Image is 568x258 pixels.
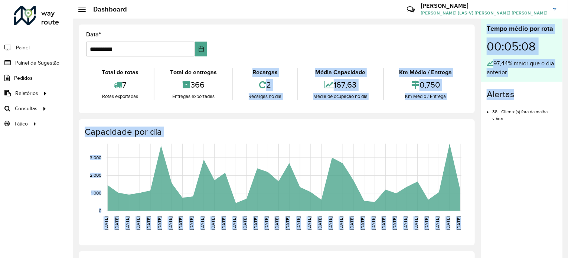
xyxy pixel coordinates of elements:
text: [DATE] [360,216,365,230]
h4: Alertas [487,89,556,100]
div: Média de ocupação no dia [300,93,381,100]
div: Tempo médio por rota [487,24,556,34]
span: Consultas [15,105,37,112]
text: [DATE] [349,216,354,230]
h2: Dashboard [86,5,127,13]
text: [DATE] [317,216,322,230]
text: [DATE] [382,216,386,230]
div: 167,63 [300,77,381,93]
div: Média Capacidade [300,68,381,77]
text: [DATE] [146,216,151,230]
text: [DATE] [210,216,215,230]
div: 0,750 [386,77,466,93]
h3: [PERSON_NAME] [421,2,548,9]
span: Tático [14,120,28,128]
div: 00:05:08 [487,34,556,59]
text: [DATE] [424,216,429,230]
a: Contato Rápido [403,1,419,17]
text: [DATE] [136,216,140,230]
label: Data [86,30,101,39]
text: [DATE] [435,216,440,230]
text: [DATE] [232,216,236,230]
span: Pedidos [14,74,33,82]
div: 97,44% maior que o dia anterior [487,59,556,77]
div: Total de rotas [88,68,152,77]
text: [DATE] [264,216,269,230]
text: [DATE] [242,216,247,230]
div: 7 [88,77,152,93]
text: [DATE] [114,216,119,230]
div: Rotas exportadas [88,93,152,100]
text: [DATE] [104,216,108,230]
div: 2 [235,77,295,93]
text: [DATE] [168,216,173,230]
text: [DATE] [328,216,333,230]
text: [DATE] [275,216,280,230]
text: [DATE] [157,216,162,230]
button: Choose Date [195,42,208,56]
text: [DATE] [189,216,194,230]
text: [DATE] [200,216,205,230]
text: 0 [99,208,101,213]
span: [PERSON_NAME] (LAS-V) [PERSON_NAME] [PERSON_NAME] [421,10,548,16]
text: 1,000 [91,190,101,195]
text: [DATE] [403,216,408,230]
text: [DATE] [456,216,461,230]
div: Entregas exportadas [156,93,230,100]
text: [DATE] [296,216,301,230]
div: Total de entregas [156,68,230,77]
div: Recargas [235,68,295,77]
h4: Capacidade por dia [85,127,467,137]
text: 2,000 [90,173,101,178]
text: 3,000 [90,155,101,160]
li: 38 - Cliente(s) fora da malha viária [492,103,556,122]
text: [DATE] [371,216,376,230]
text: [DATE] [178,216,183,230]
span: Painel [16,44,30,52]
text: [DATE] [445,216,450,230]
div: 366 [156,77,230,93]
div: Km Médio / Entrega [386,93,466,100]
span: Painel de Sugestão [15,59,59,67]
text: [DATE] [285,216,290,230]
text: [DATE] [414,216,418,230]
text: [DATE] [221,216,226,230]
text: [DATE] [125,216,130,230]
text: [DATE] [253,216,258,230]
div: Recargas no dia [235,93,295,100]
text: [DATE] [307,216,311,230]
div: Km Médio / Entrega [386,68,466,77]
text: [DATE] [339,216,343,230]
text: [DATE] [392,216,397,230]
span: Relatórios [15,89,38,97]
